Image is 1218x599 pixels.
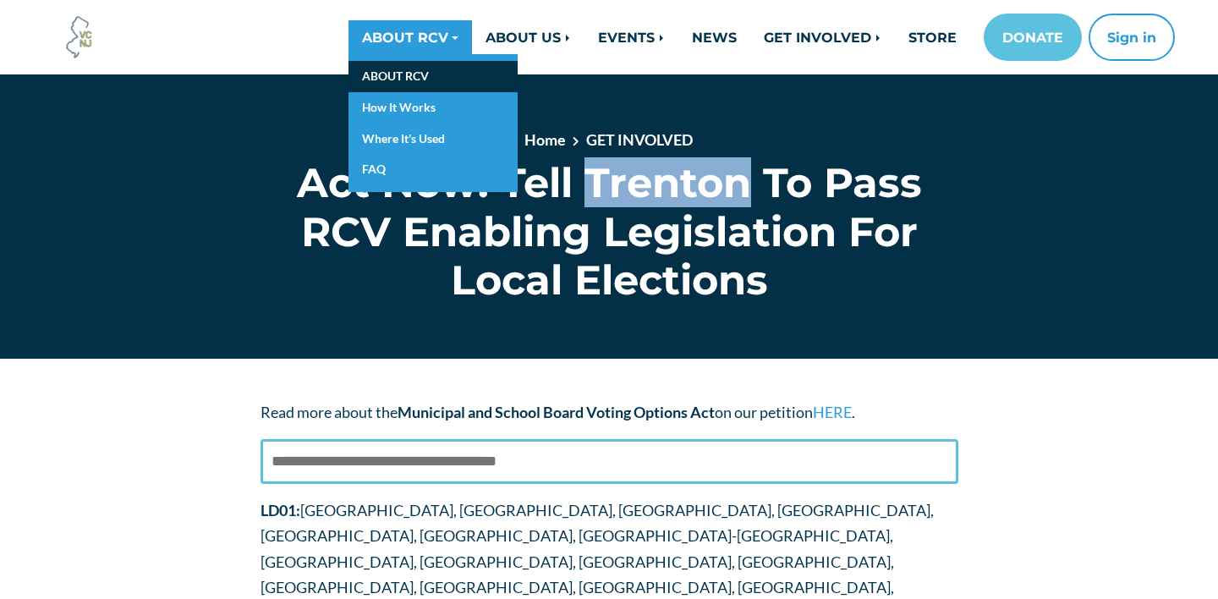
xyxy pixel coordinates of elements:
[750,20,895,54] a: GET INVOLVED
[261,158,958,305] h1: Act Now: Tell Trenton To Pass RCV Enabling Legislation For Local Elections
[472,20,584,54] a: ABOUT US
[584,20,678,54] a: EVENTS
[261,399,958,426] p: Read more about the on our petition .
[348,61,518,92] a: ABOUT RCV
[398,403,715,421] b: Municipal and School Board Voting Options Act
[321,129,897,158] nav: breadcrumb
[348,20,472,54] a: ABOUT RCV
[678,20,750,54] a: NEWS
[348,124,518,155] a: Where It's Used
[984,14,1082,61] a: DONATE
[348,154,518,185] a: FAQ
[524,130,566,149] a: Home
[813,403,852,421] a: HERE
[895,20,970,54] a: STORE
[1089,14,1175,61] button: Sign in or sign up
[261,501,300,519] b: LD01:
[586,130,693,149] a: GET INVOLVED
[348,92,518,124] a: How It Works
[57,14,102,60] img: Voter Choice NJ
[247,14,1175,61] nav: Main navigation
[348,54,518,192] div: ABOUT RCV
